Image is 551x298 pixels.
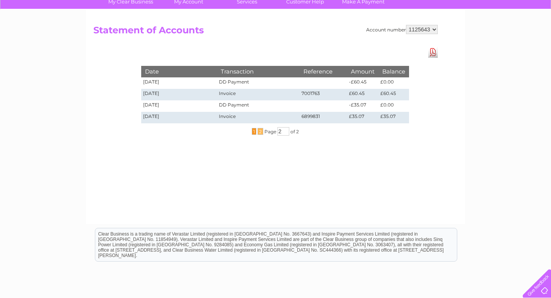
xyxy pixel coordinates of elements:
a: Energy [435,33,452,38]
span: 2 [258,128,263,135]
td: 6899831 [300,112,347,123]
a: Telecoms [457,33,480,38]
td: -£60.45 [347,77,378,89]
td: [DATE] [141,112,217,123]
th: Reference [300,66,347,77]
a: Download Pdf [428,47,438,58]
div: Account number [366,25,438,34]
img: logo.png [19,20,58,43]
h2: Statement of Accounts [93,25,438,39]
td: £0.00 [378,77,409,89]
td: 7001763 [300,89,347,100]
td: DD Payment [217,100,300,112]
div: Clear Business is a trading name of Verastar Limited (registered in [GEOGRAPHIC_DATA] No. 3667643... [95,4,457,37]
th: Amount [347,66,378,77]
th: Date [141,66,217,77]
a: 0333 014 3131 [407,4,460,13]
a: Contact [500,33,519,38]
td: Invoice [217,112,300,123]
td: [DATE] [141,77,217,89]
a: Water [416,33,431,38]
span: 2 [296,129,299,134]
td: £60.45 [378,89,409,100]
td: £35.07 [378,112,409,123]
th: Balance [378,66,409,77]
td: £60.45 [347,89,378,100]
a: Blog [484,33,496,38]
span: of [290,129,295,134]
td: Invoice [217,89,300,100]
td: -£35.07 [347,100,378,112]
td: DD Payment [217,77,300,89]
span: Page [264,129,276,134]
a: Log out [526,33,544,38]
td: [DATE] [141,89,217,100]
td: [DATE] [141,100,217,112]
td: £35.07 [347,112,378,123]
span: 1 [252,128,256,135]
td: £0.00 [378,100,409,112]
th: Transaction [217,66,300,77]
